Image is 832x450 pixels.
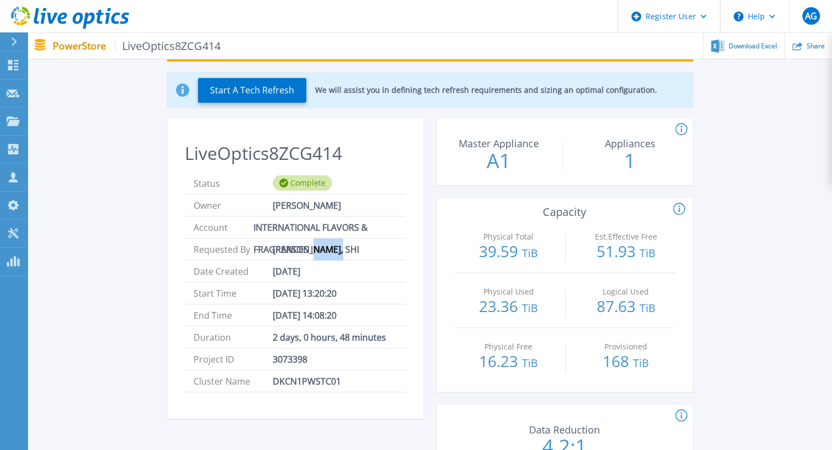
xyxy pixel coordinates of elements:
[460,353,558,371] p: 16.23
[273,175,332,191] div: Complete
[580,288,673,296] p: Logical Used
[462,343,555,351] p: Physical Free
[807,43,825,49] span: Share
[194,304,273,326] span: End Time
[273,282,337,304] span: [DATE] 13:20:20
[273,238,359,260] span: [PERSON_NAME], SHI
[194,195,273,216] span: Owner
[462,233,555,241] p: Physical Total
[580,343,673,351] p: Provisioned
[460,298,558,316] p: 23.36
[577,243,675,261] p: 51.93
[273,260,300,282] span: [DATE]
[577,298,675,316] p: 87.63
[522,355,538,370] span: TiB
[194,238,273,260] span: Requested By
[640,246,655,260] span: TiB
[194,348,273,370] span: Project ID
[569,151,692,171] p: 1
[194,326,273,348] span: Duration
[273,326,386,348] span: 2 days, 0 hours, 48 minutes
[522,301,538,315] span: TiB
[254,216,396,238] span: INTERNATIONAL FLAVORS & FRAGRANCES INC
[440,138,558,148] p: Master Appliance
[194,260,273,282] span: Date Created
[198,78,306,103] button: Start A Tech Refresh
[437,151,560,171] p: A1
[53,40,221,52] p: PowerStore
[273,348,307,370] span: 3073398
[571,138,689,148] p: Appliances
[273,195,341,216] span: [PERSON_NAME]
[805,12,817,20] span: AG
[194,370,273,392] span: Cluster Name
[194,173,273,194] span: Status
[462,288,555,296] p: Physical Used
[194,216,254,238] span: Account
[580,233,673,241] p: Est.Effective Free
[185,143,406,164] h2: LiveOptics8ZCG414
[273,370,341,392] span: DKCN1PWSTC01
[522,246,538,260] span: TiB
[315,86,657,95] p: We will assist you in defining tech refresh requirements and sizing an optimal configuration.
[729,43,777,49] span: Download Excel
[640,301,655,315] span: TiB
[194,282,273,304] span: Start Time
[633,355,649,370] span: TiB
[460,243,558,261] p: 39.59
[273,304,337,326] span: [DATE] 14:08:20
[577,353,675,371] p: 168
[505,425,623,435] p: Data Reduction
[115,40,221,52] span: LiveOptics8ZCG414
